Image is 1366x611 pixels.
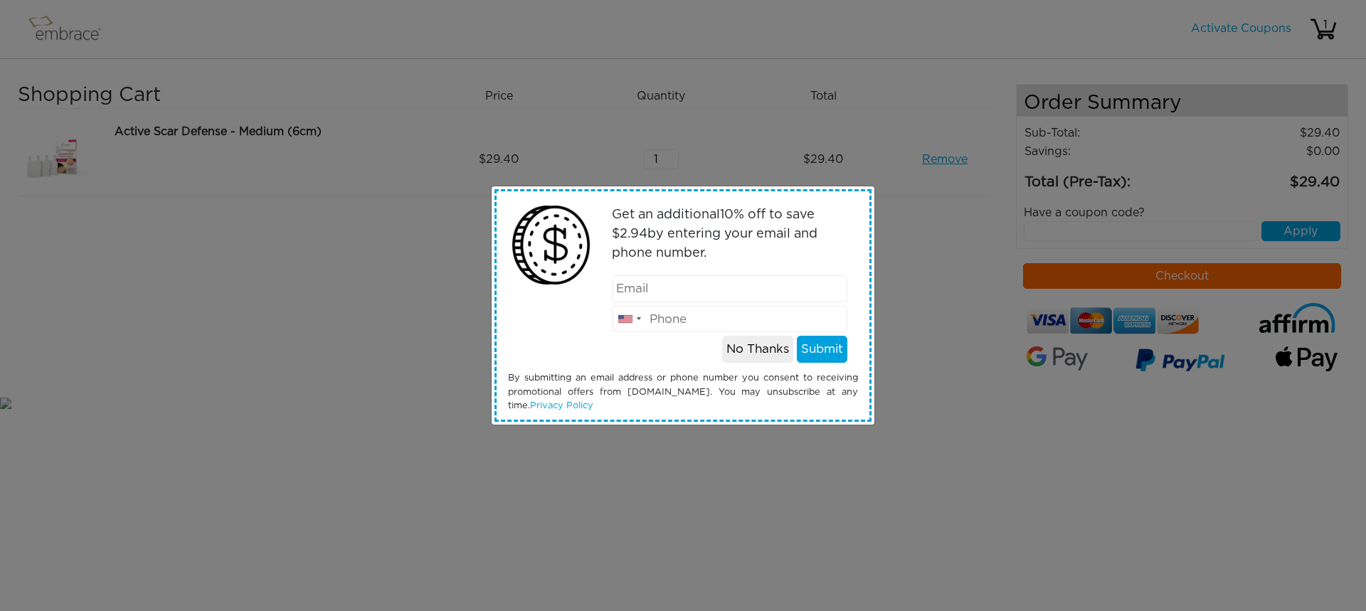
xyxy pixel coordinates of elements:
img: money2.png [504,198,598,292]
div: By submitting an email address or phone number you consent to receiving promotional offers from [... [497,371,869,413]
a: Privacy Policy [530,401,593,410]
div: United States: +1 [613,307,645,332]
input: Email [612,275,848,302]
p: Get an additional % off to save $ by entering your email and phone number. [612,206,848,263]
button: No Thanks [722,336,793,363]
input: Phone [612,306,848,333]
span: 10 [720,208,734,221]
span: 2.94 [620,228,647,240]
button: Submit [797,336,847,363]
